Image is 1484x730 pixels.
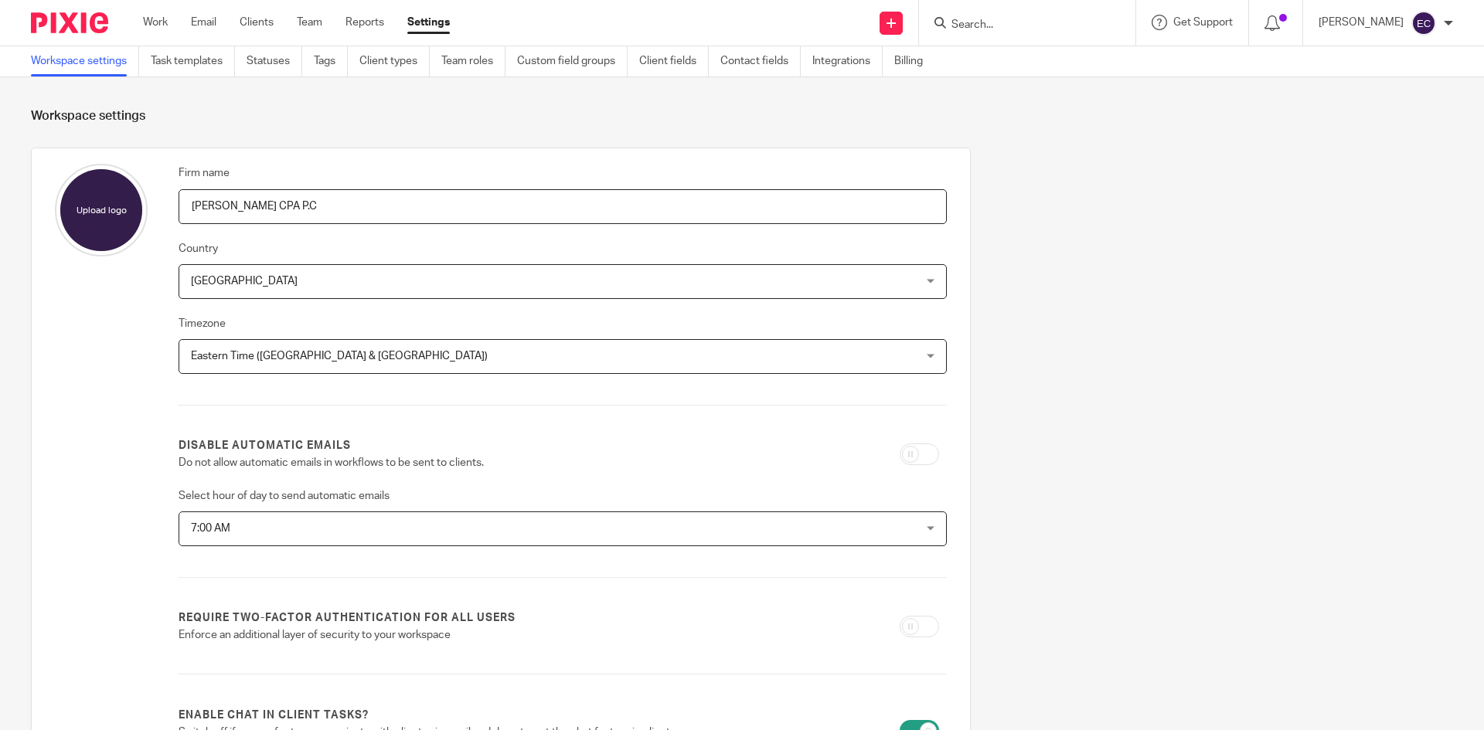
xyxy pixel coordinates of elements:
label: Disable automatic emails [179,438,351,453]
label: Country [179,241,218,256]
label: Timezone [179,316,226,331]
a: Client types [359,46,430,76]
a: Contact fields [720,46,801,76]
a: Settings [407,15,450,30]
span: 7:00 AM [191,523,230,534]
p: Do not allow automatic emails in workflows to be sent to clients. [179,455,682,470]
a: Team [297,15,322,30]
a: Team roles [441,46,505,76]
img: svg%3E [1411,11,1436,36]
span: Get Support [1173,17,1233,28]
a: Client fields [639,46,709,76]
p: Enforce an additional layer of security to your workspace [179,627,682,643]
a: Billing [894,46,934,76]
a: Work [143,15,168,30]
label: Firm name [179,165,230,181]
input: Name of your firm [179,189,947,224]
a: Integrations [812,46,883,76]
a: Statuses [247,46,302,76]
p: [PERSON_NAME] [1319,15,1404,30]
label: Require two-factor authentication for all users [179,610,516,626]
a: Task templates [151,46,235,76]
label: Enable chat in client tasks? [179,708,369,723]
a: Custom field groups [517,46,628,76]
span: [GEOGRAPHIC_DATA] [191,276,298,287]
label: Select hour of day to send automatic emails [179,488,390,504]
input: Search [950,19,1089,32]
h1: Workspace settings [31,108,1453,124]
img: Pixie [31,12,108,33]
a: Workspace settings [31,46,139,76]
a: Reports [345,15,384,30]
a: Clients [240,15,274,30]
a: Email [191,15,216,30]
span: Eastern Time ([GEOGRAPHIC_DATA] & [GEOGRAPHIC_DATA]) [191,351,488,362]
a: Tags [314,46,348,76]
